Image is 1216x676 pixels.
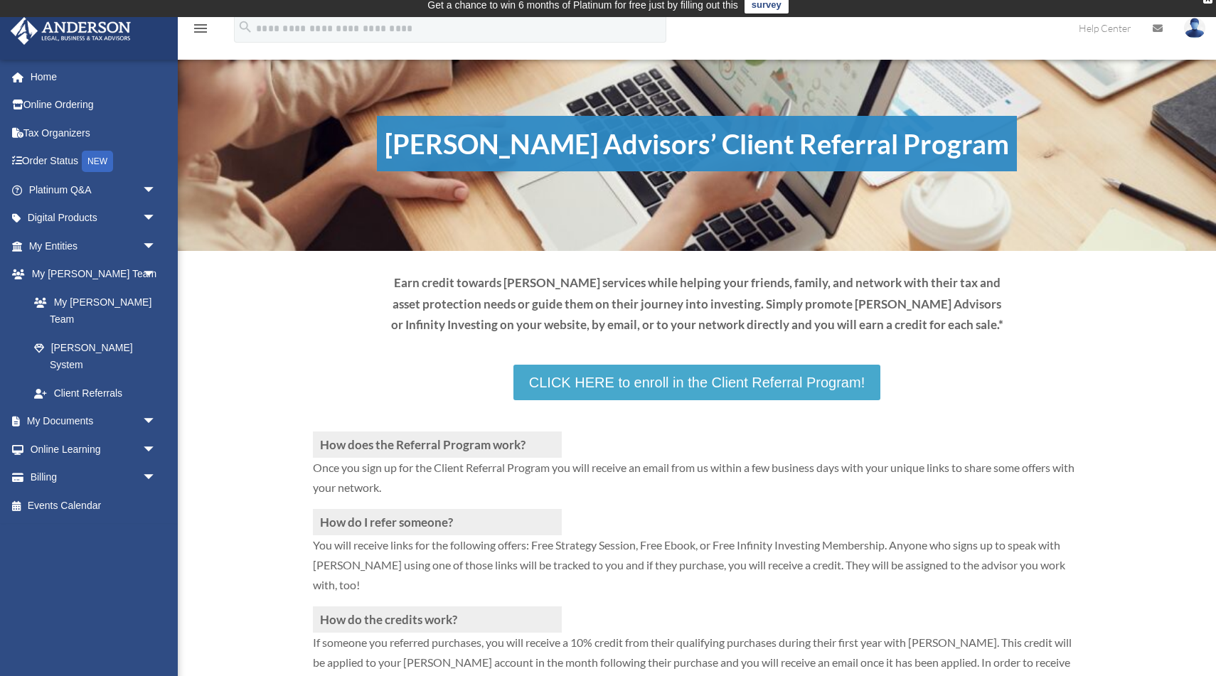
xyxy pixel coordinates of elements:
h3: How does the Referral Program work? [313,431,562,458]
span: arrow_drop_down [142,232,171,261]
a: Digital Productsarrow_drop_down [10,204,178,232]
a: Order StatusNEW [10,147,178,176]
i: search [238,19,253,35]
span: arrow_drop_down [142,204,171,233]
h1: [PERSON_NAME] Advisors’ Client Referral Program [377,116,1017,171]
a: CLICK HERE to enroll in the Client Referral Program! [513,365,880,400]
a: [PERSON_NAME] System [20,333,178,379]
span: arrow_drop_down [142,435,171,464]
h3: How do I refer someone? [313,509,562,535]
img: User Pic [1184,18,1205,38]
p: You will receive links for the following offers: Free Strategy Session, Free Ebook, or Free Infin... [313,535,1081,606]
a: Online Ordering [10,91,178,119]
a: menu [192,25,209,37]
a: Home [10,63,178,91]
i: menu [192,20,209,37]
a: Billingarrow_drop_down [10,463,178,492]
span: arrow_drop_down [142,407,171,436]
a: My Documentsarrow_drop_down [10,407,178,436]
a: My Entitiesarrow_drop_down [10,232,178,260]
a: Events Calendar [10,491,178,520]
a: Platinum Q&Aarrow_drop_down [10,176,178,204]
span: arrow_drop_down [142,176,171,205]
span: arrow_drop_down [142,260,171,289]
a: Tax Organizers [10,119,178,147]
a: My [PERSON_NAME] Teamarrow_drop_down [10,260,178,289]
p: Once you sign up for the Client Referral Program you will receive an email from us within a few b... [313,458,1081,509]
a: Online Learningarrow_drop_down [10,435,178,463]
img: Anderson Advisors Platinum Portal [6,17,135,45]
a: My [PERSON_NAME] Team [20,288,178,333]
h3: How do the credits work? [313,606,562,633]
a: Client Referrals [20,379,171,407]
p: Earn credit towards [PERSON_NAME] services while helping your friends, family, and network with t... [390,272,1004,336]
div: NEW [82,151,113,172]
span: arrow_drop_down [142,463,171,493]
